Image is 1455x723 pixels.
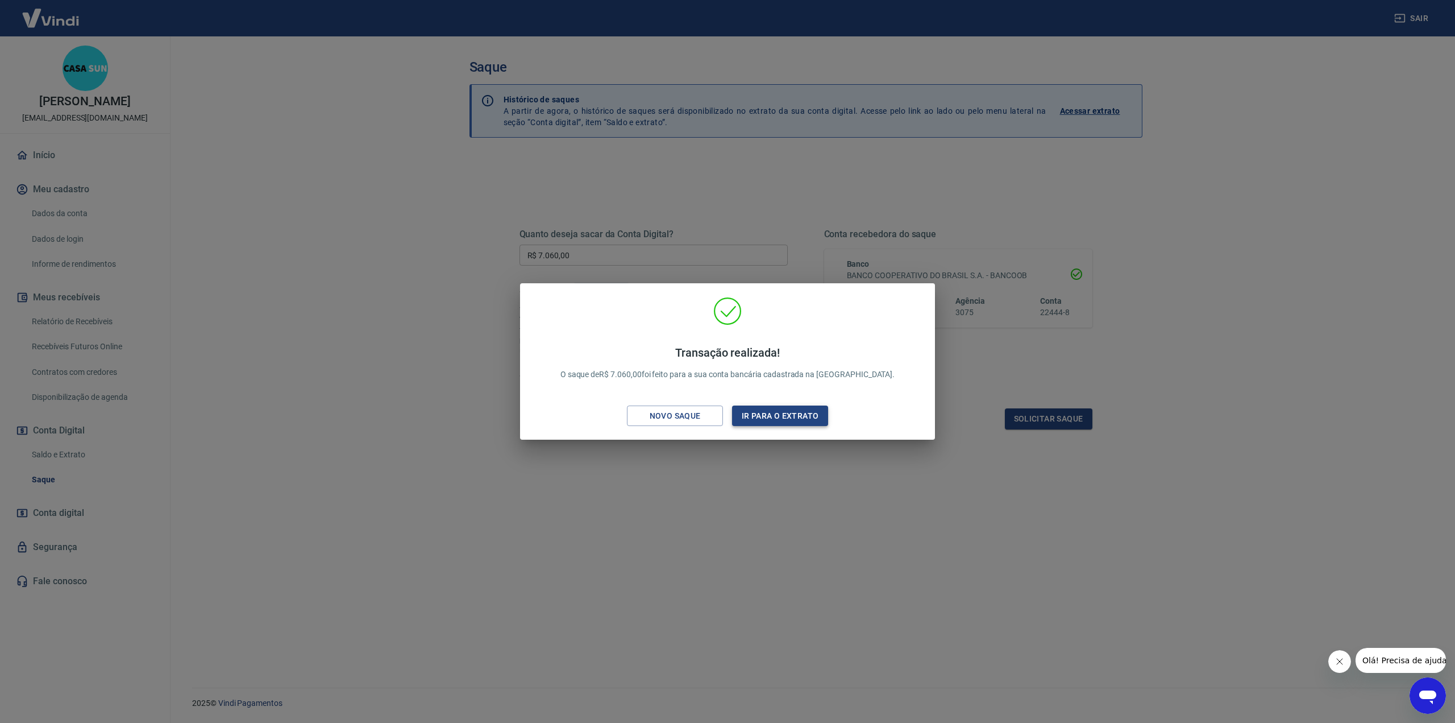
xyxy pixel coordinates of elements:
[732,406,828,427] button: Ir para o extrato
[1328,650,1351,673] iframe: Fechar mensagem
[560,346,895,360] h4: Transação realizada!
[7,8,95,17] span: Olá! Precisa de ajuda?
[560,346,895,381] p: O saque de R$ 7.060,00 foi feito para a sua conta bancária cadastrada na [GEOGRAPHIC_DATA].
[627,406,723,427] button: Novo saque
[636,409,714,423] div: Novo saque
[1356,648,1446,673] iframe: Mensagem da empresa
[1410,677,1446,714] iframe: Botão para abrir a janela de mensagens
